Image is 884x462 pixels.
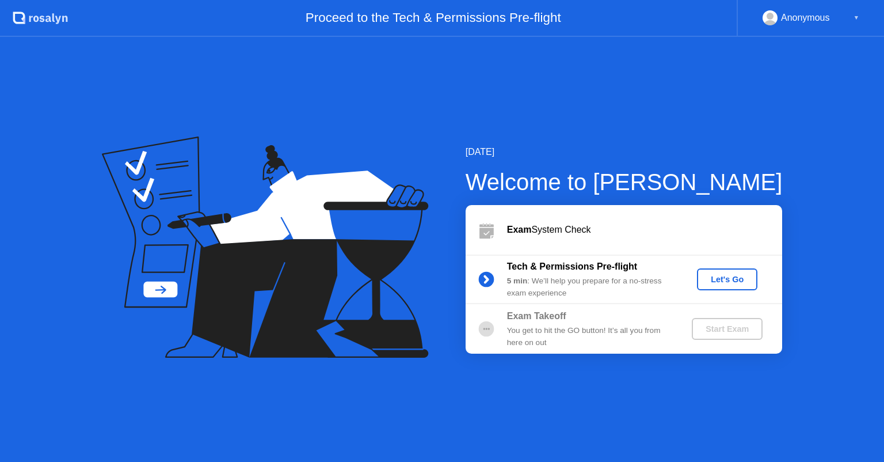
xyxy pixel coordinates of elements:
[507,262,637,271] b: Tech & Permissions Pre-flight
[781,10,830,25] div: Anonymous
[696,324,758,334] div: Start Exam
[697,268,757,290] button: Let's Go
[466,145,783,159] div: [DATE]
[466,165,783,199] div: Welcome to [PERSON_NAME]
[507,311,566,321] b: Exam Takeoff
[507,325,673,349] div: You get to hit the GO button! It’s all you from here on out
[692,318,763,340] button: Start Exam
[507,277,528,285] b: 5 min
[702,275,753,284] div: Let's Go
[507,225,532,234] b: Exam
[853,10,859,25] div: ▼
[507,223,782,237] div: System Check
[507,275,673,299] div: : We’ll help you prepare for a no-stress exam experience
